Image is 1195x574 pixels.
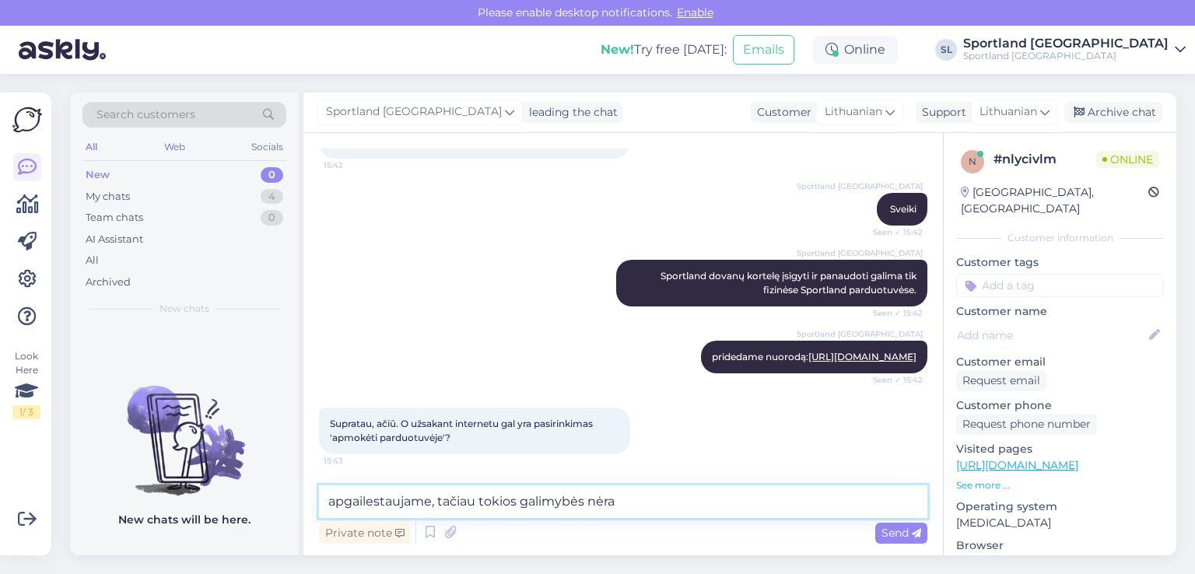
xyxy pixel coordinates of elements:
div: Customer [751,104,811,121]
div: leading the chat [523,104,618,121]
div: AI Assistant [86,232,143,247]
p: Customer phone [956,397,1164,414]
span: Lithuanian [979,103,1037,121]
div: Web [161,137,188,157]
span: Sportland dovanų kortelę įsigyti ir panaudoti galima tik fizinėse Sportland parduotuvėse. [661,270,919,296]
div: New [86,167,110,183]
div: Online [813,36,898,64]
span: Sportland [GEOGRAPHIC_DATA] [797,247,923,259]
div: Request email [956,370,1046,391]
span: New chats [159,302,209,316]
div: My chats [86,189,130,205]
span: Seen ✓ 15:42 [864,226,923,238]
p: [MEDICAL_DATA] [956,515,1164,531]
div: All [86,253,99,268]
span: Seen ✓ 15:42 [864,307,923,319]
img: No chats [70,358,299,498]
span: 15:43 [324,455,382,467]
img: Askly Logo [12,105,42,135]
div: Try free [DATE]: [601,40,727,59]
p: Visited pages [956,441,1164,457]
span: Sportland [GEOGRAPHIC_DATA] [797,328,923,340]
p: New chats will be here. [118,512,251,528]
span: 15:42 [324,159,382,171]
span: Enable [672,5,718,19]
input: Add a tag [956,274,1164,297]
div: Sportland [GEOGRAPHIC_DATA] [963,50,1169,62]
span: Lithuanian [825,103,882,121]
div: [GEOGRAPHIC_DATA], [GEOGRAPHIC_DATA] [961,184,1148,217]
p: See more ... [956,478,1164,492]
div: Archived [86,275,131,290]
p: Customer name [956,303,1164,320]
p: Chrome [TECHNICAL_ID] [956,554,1164,570]
button: Emails [733,35,794,65]
p: Customer tags [956,254,1164,271]
span: Supratau, ačiū. O užsakant internetu gal yra pasirinkimas 'apmokėti parduotuvėje'? [330,418,595,443]
a: [URL][DOMAIN_NAME] [808,351,916,362]
span: Sveiki [890,203,916,215]
div: # nlycivlm [993,150,1096,169]
span: Search customers [96,107,195,123]
div: 4 [261,189,283,205]
div: Look Here [12,349,40,419]
div: Sportland [GEOGRAPHIC_DATA] [963,37,1169,50]
div: Archive chat [1064,102,1162,123]
div: SL [935,39,957,61]
a: Sportland [GEOGRAPHIC_DATA]Sportland [GEOGRAPHIC_DATA] [963,37,1186,62]
div: 1 / 3 [12,405,40,419]
div: Socials [248,137,286,157]
textarea: apgailestaujame, tačiau tokios galimybės nėr [319,485,927,518]
div: Private note [319,523,411,544]
b: New! [601,42,634,57]
div: Support [916,104,966,121]
a: [URL][DOMAIN_NAME] [956,458,1078,472]
span: pridedame nuorodą: [712,351,916,362]
div: 0 [261,210,283,226]
span: n [969,156,976,167]
span: Online [1096,151,1159,168]
span: Send [881,526,921,540]
input: Add name [957,327,1146,344]
p: Operating system [956,499,1164,515]
div: 0 [261,167,283,183]
div: Customer information [956,231,1164,245]
span: Sportland [GEOGRAPHIC_DATA] [326,103,502,121]
span: Seen ✓ 15:42 [864,374,923,386]
div: All [82,137,100,157]
div: Team chats [86,210,143,226]
p: Customer email [956,354,1164,370]
div: Request phone number [956,414,1097,435]
p: Browser [956,537,1164,554]
span: Sportland [GEOGRAPHIC_DATA] [797,180,923,192]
